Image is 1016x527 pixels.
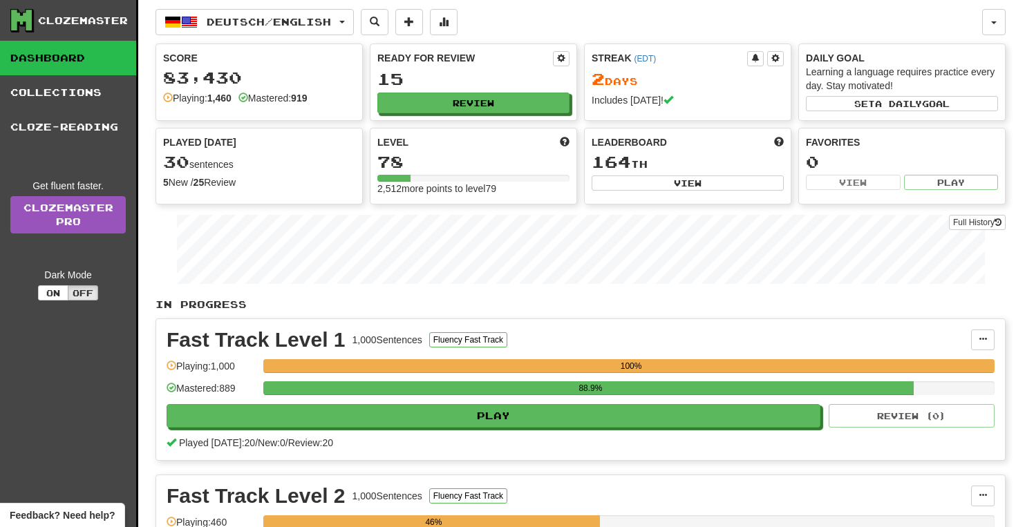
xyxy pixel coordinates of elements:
div: 100% [267,359,995,373]
button: On [38,285,68,300]
span: Played [DATE] [163,135,236,149]
div: 15 [377,70,570,88]
button: Add sentence to collection [395,9,423,35]
button: Review [377,93,570,113]
div: 88.9% [267,381,913,395]
div: Streak [592,51,747,65]
div: Mastered: [238,91,308,105]
strong: 5 [163,177,169,188]
button: Play [904,175,999,190]
div: Includes [DATE]! [592,93,784,107]
strong: 1,460 [207,93,232,104]
div: th [592,153,784,171]
button: More stats [430,9,458,35]
div: Playing: [163,91,232,105]
span: 30 [163,152,189,171]
span: This week in points, UTC [774,135,784,149]
div: Fast Track Level 1 [167,329,346,350]
span: / [285,437,288,448]
div: Mastered: 889 [167,381,256,404]
button: View [806,175,901,190]
span: Open feedback widget [10,508,115,522]
button: Fluency Fast Track [429,488,507,504]
span: / [255,437,258,448]
span: Level [377,135,408,149]
div: 78 [377,153,570,171]
div: 1,000 Sentences [352,333,422,347]
div: Fast Track Level 2 [167,486,346,506]
button: Full History [949,215,1006,230]
span: New: 0 [258,437,285,448]
a: (EDT) [634,54,656,64]
div: New / Review [163,175,355,189]
div: 83,430 [163,69,355,86]
button: Search sentences [361,9,388,35]
span: Score more points to level up [560,135,570,149]
div: Day s [592,70,784,88]
button: Review (0) [829,404,995,428]
span: a daily [875,99,922,108]
span: Played [DATE]: 20 [179,437,255,448]
span: Leaderboard [592,135,667,149]
strong: 919 [291,93,307,104]
button: Play [167,404,820,428]
p: In Progress [156,298,1006,312]
span: 164 [592,152,631,171]
a: ClozemasterPro [10,196,126,233]
button: Off [68,285,98,300]
div: Playing: 1,000 [167,359,256,382]
div: Dark Mode [10,268,126,282]
div: Favorites [806,135,998,149]
strong: 25 [194,177,205,188]
div: 1,000 Sentences [352,489,422,503]
div: 2,512 more points to level 79 [377,182,570,195]
span: 2 [592,69,605,88]
div: Ready for Review [377,51,553,65]
span: Deutsch / English [207,16,331,28]
button: Fluency Fast Track [429,332,507,347]
div: Learning a language requires practice every day. Stay motivated! [806,65,998,93]
div: Get fluent faster. [10,179,126,193]
button: View [592,175,784,191]
div: Clozemaster [38,14,128,28]
button: Deutsch/English [156,9,354,35]
div: Score [163,51,355,65]
div: 0 [806,153,998,171]
button: Seta dailygoal [806,96,998,111]
div: Daily Goal [806,51,998,65]
span: Review: 20 [288,437,333,448]
div: sentences [163,153,355,171]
